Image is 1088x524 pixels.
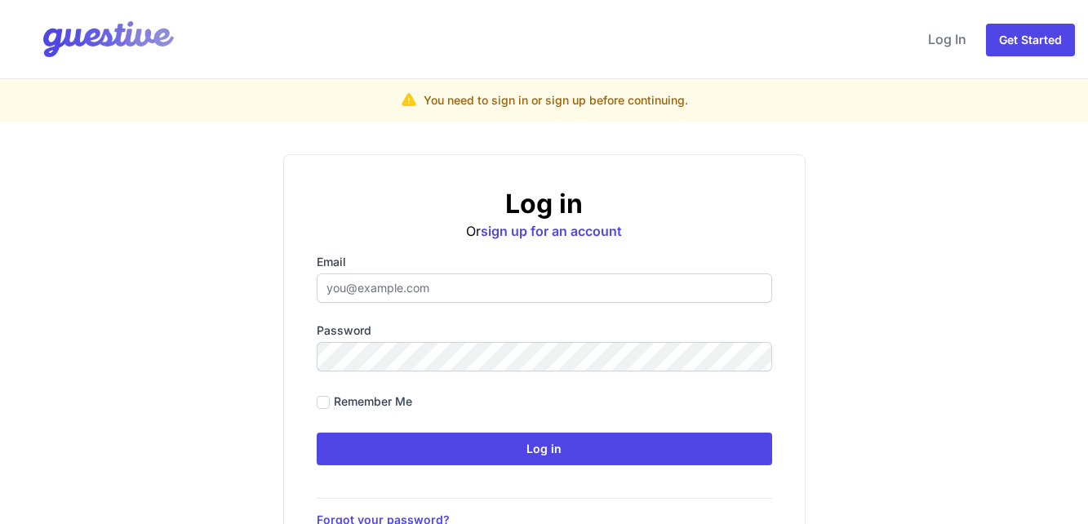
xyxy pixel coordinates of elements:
[334,393,412,410] label: Remember me
[424,92,688,109] p: You need to sign in or sign up before continuing.
[317,188,772,220] h2: Log in
[317,433,772,465] input: Log in
[317,322,772,339] label: Password
[317,188,772,241] div: Or
[317,273,772,303] input: you@example.com
[481,223,622,239] a: sign up for an account
[13,7,178,72] img: Your Company
[986,24,1075,56] a: Get Started
[317,254,772,270] label: Email
[921,20,973,59] a: Log In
